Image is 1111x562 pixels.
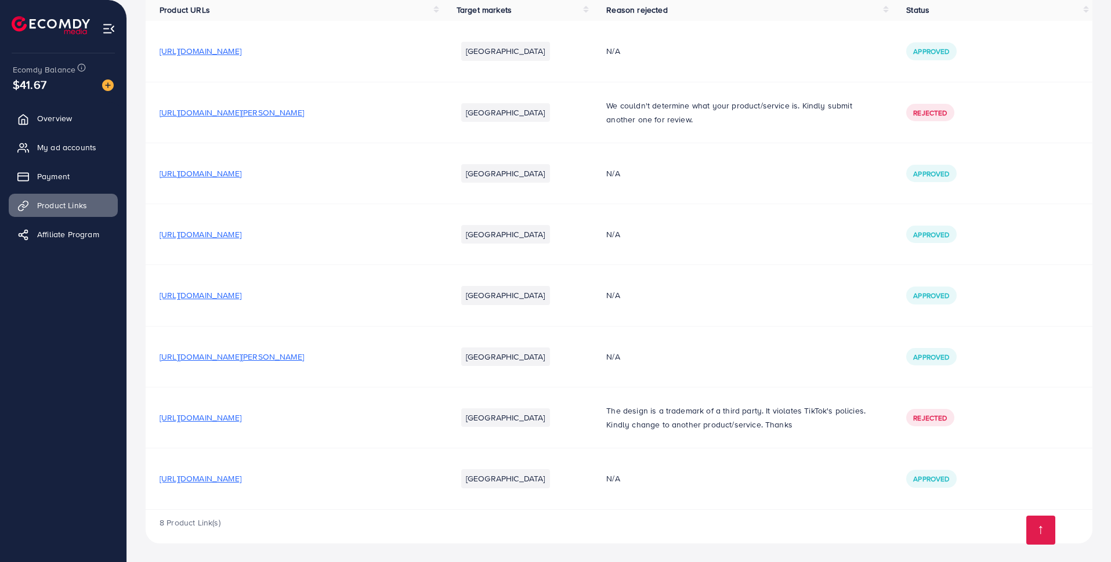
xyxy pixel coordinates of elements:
li: [GEOGRAPHIC_DATA] [461,42,550,60]
span: N/A [606,351,620,362]
span: Status [906,4,929,16]
span: Approved [913,46,949,56]
span: Overview [37,113,72,124]
a: Product Links [9,194,118,217]
li: [GEOGRAPHIC_DATA] [461,347,550,366]
span: [URL][DOMAIN_NAME] [160,473,241,484]
span: Rejected [913,413,947,423]
span: Approved [913,474,949,484]
span: [URL][DOMAIN_NAME][PERSON_NAME] [160,107,304,118]
span: Ecomdy Balance [13,64,75,75]
span: N/A [606,168,620,179]
li: [GEOGRAPHIC_DATA] [461,225,550,244]
span: Approved [913,169,949,179]
a: Affiliate Program [9,223,118,246]
a: My ad accounts [9,136,118,159]
img: logo [12,16,90,34]
span: Reason rejected [606,4,667,16]
span: [URL][DOMAIN_NAME] [160,168,241,179]
a: Payment [9,165,118,188]
li: [GEOGRAPHIC_DATA] [461,164,550,183]
img: image [102,79,114,91]
li: [GEOGRAPHIC_DATA] [461,103,550,122]
span: Product URLs [160,4,210,16]
span: [URL][DOMAIN_NAME] [160,289,241,301]
span: Approved [913,291,949,300]
span: 8 Product Link(s) [160,517,220,528]
span: Approved [913,230,949,240]
span: $41.67 [13,76,46,93]
span: N/A [606,289,620,301]
span: My ad accounts [37,142,96,153]
span: Target markets [457,4,512,16]
p: The design is a trademark of a third party. It violates TikTok's policies. Kindly change to anoth... [606,404,878,432]
span: [URL][DOMAIN_NAME][PERSON_NAME] [160,351,304,362]
span: N/A [606,45,620,57]
span: Rejected [913,108,947,118]
span: Product Links [37,200,87,211]
span: Approved [913,352,949,362]
li: [GEOGRAPHIC_DATA] [461,286,550,304]
span: N/A [606,473,620,484]
li: [GEOGRAPHIC_DATA] [461,408,550,427]
p: We couldn't determine what your product/service is. Kindly submit another one for review. [606,99,878,126]
span: Payment [37,171,70,182]
span: [URL][DOMAIN_NAME] [160,45,241,57]
span: Affiliate Program [37,229,99,240]
span: [URL][DOMAIN_NAME] [160,412,241,423]
span: N/A [606,229,620,240]
a: Overview [9,107,118,130]
iframe: Chat [1062,510,1102,553]
span: [URL][DOMAIN_NAME] [160,229,241,240]
li: [GEOGRAPHIC_DATA] [461,469,550,488]
img: menu [102,22,115,35]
